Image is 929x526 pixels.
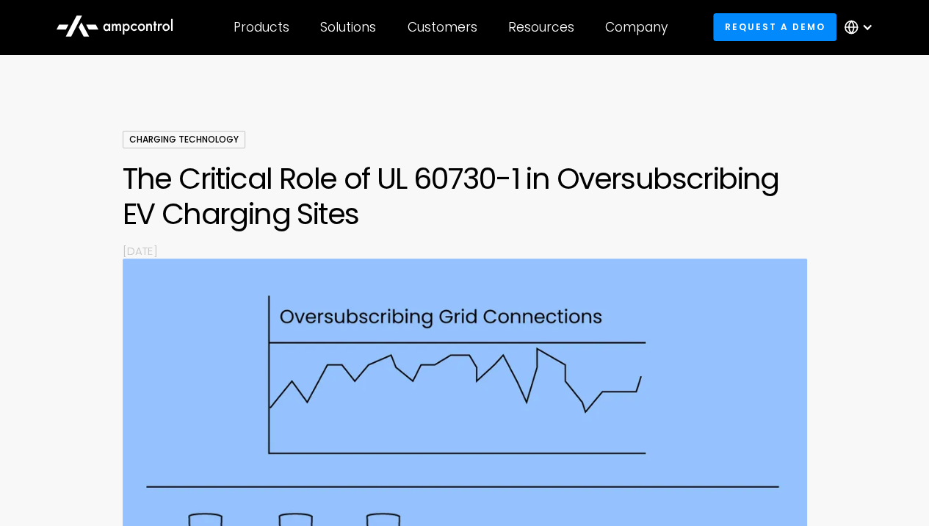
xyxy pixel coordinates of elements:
div: Solutions [320,19,376,35]
div: Products [234,19,289,35]
div: Customers [408,19,477,35]
div: Company [605,19,668,35]
a: Request a demo [713,13,836,40]
div: Charging Technology [123,131,245,148]
div: Resources [508,19,574,35]
p: [DATE] [123,243,807,259]
h1: The Critical Role of UL 60730-1 in Oversubscribing EV Charging Sites [123,161,807,231]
